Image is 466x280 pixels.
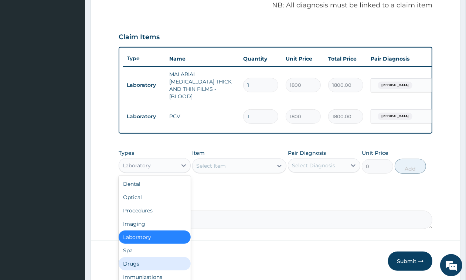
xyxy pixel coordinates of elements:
span: [MEDICAL_DATA] [378,82,412,89]
div: Procedures [119,204,191,217]
label: Comment [119,200,432,206]
th: Type [123,52,166,65]
td: Laboratory [123,78,166,92]
div: Imaging [119,217,191,231]
td: MALARIAL [MEDICAL_DATA] THICK AND THIN FILMS - [BLOOD] [166,67,239,104]
span: We're online! [43,93,102,168]
div: Minimize live chat window [121,4,139,21]
th: Unit Price [282,51,324,66]
span: [MEDICAL_DATA] [378,113,412,120]
div: Chat with us now [38,41,124,51]
th: Name [166,51,239,66]
th: Total Price [324,51,367,66]
button: Add [395,159,426,174]
div: Laboratory [119,231,191,244]
label: Types [119,150,134,156]
div: Dental [119,177,191,191]
td: Laboratory [123,110,166,123]
div: Select Item [196,162,226,170]
td: PCV [166,109,239,124]
div: Select Diagnosis [292,162,335,169]
button: Submit [388,252,432,271]
textarea: Type your message and hit 'Enter' [4,202,141,228]
label: Item [192,149,205,157]
label: Unit Price [362,149,388,157]
label: Pair Diagnosis [288,149,326,157]
th: Pair Diagnosis [367,51,448,66]
div: Drugs [119,257,191,270]
div: Optical [119,191,191,204]
img: d_794563401_company_1708531726252_794563401 [14,37,30,55]
div: Laboratory [123,162,151,169]
p: NB: All diagnosis must be linked to a claim item [119,1,432,10]
div: Spa [119,244,191,257]
h3: Claim Items [119,33,160,41]
th: Quantity [239,51,282,66]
